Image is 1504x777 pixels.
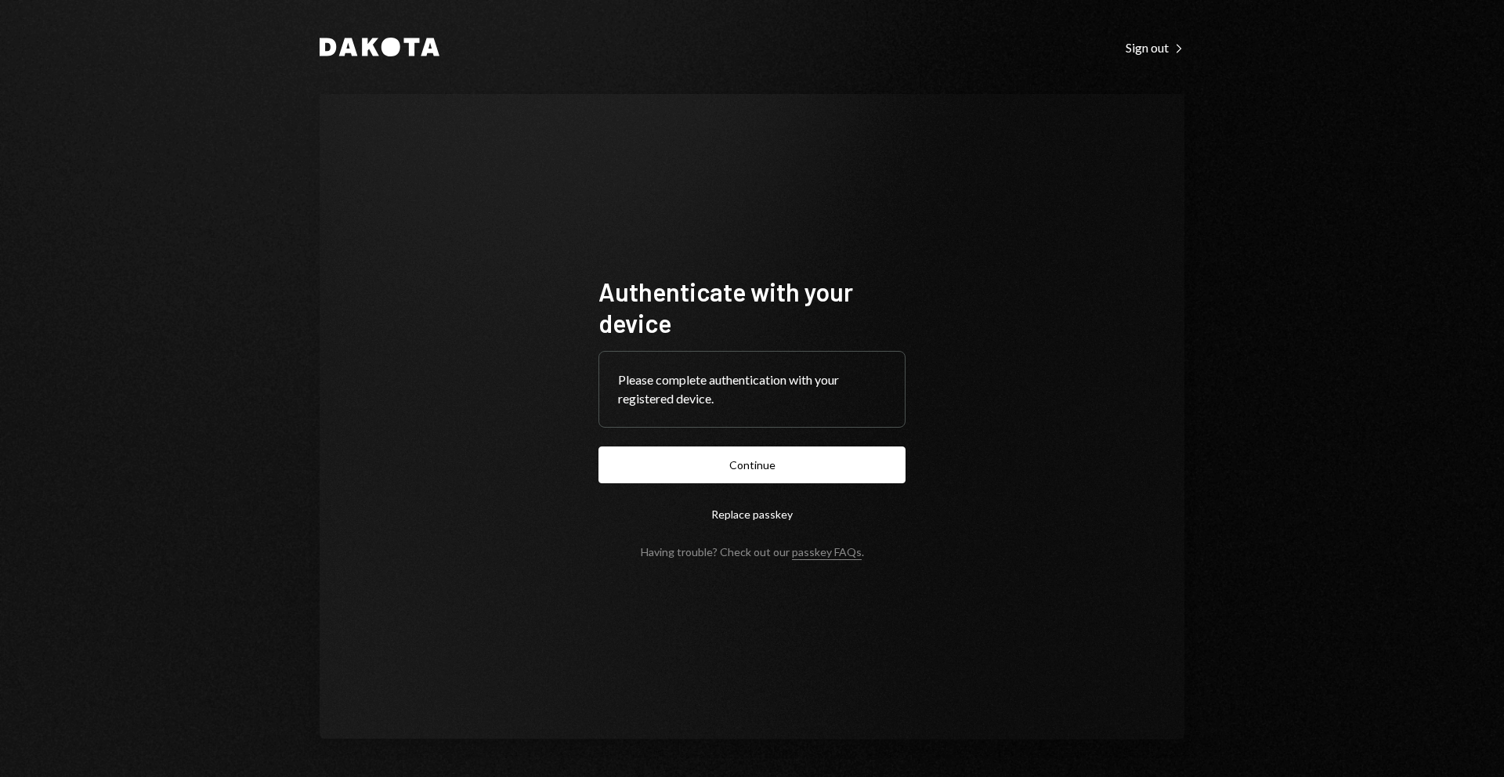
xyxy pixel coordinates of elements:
[618,370,886,408] div: Please complete authentication with your registered device.
[598,446,906,483] button: Continue
[1126,38,1184,56] a: Sign out
[598,496,906,533] button: Replace passkey
[1126,40,1184,56] div: Sign out
[641,545,864,558] div: Having trouble? Check out our .
[792,545,862,560] a: passkey FAQs
[598,276,906,338] h1: Authenticate with your device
